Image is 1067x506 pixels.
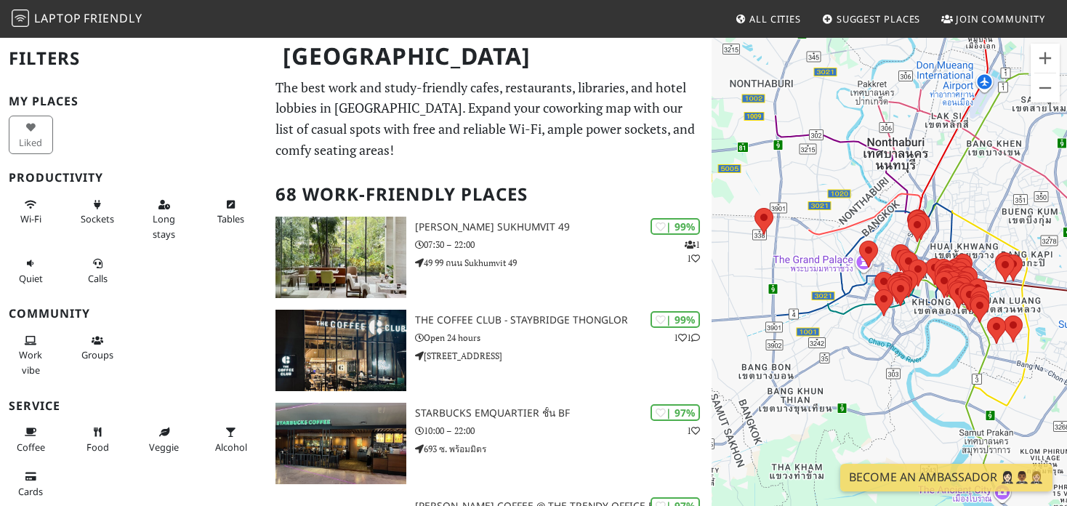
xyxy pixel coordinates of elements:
[34,10,81,26] span: Laptop
[9,399,258,413] h3: Service
[209,420,253,459] button: Alcohol
[275,172,703,217] h2: 68 Work-Friendly Places
[19,272,43,285] span: Quiet
[729,6,807,32] a: All Cities
[816,6,927,32] a: Suggest Places
[837,12,921,25] span: Suggest Places
[153,212,175,240] span: Long stays
[76,193,120,231] button: Sockets
[415,331,712,345] p: Open 24 hours
[12,7,142,32] a: LaptopFriendly LaptopFriendly
[149,441,179,454] span: Veggie
[142,420,187,459] button: Veggie
[215,441,247,454] span: Alcohol
[651,311,700,328] div: | 99%
[81,212,114,225] span: Power sockets
[415,442,712,456] p: 693 ซ. พร้อมมิตร
[9,307,258,321] h3: Community
[142,193,187,246] button: Long stays
[12,9,29,27] img: LaptopFriendly
[674,331,700,345] p: 1 1
[267,217,712,298] a: Kay’s Sukhumvit 49 | 99% 11 [PERSON_NAME] Sukhumvit 49 07:30 – 22:00 49 99 ถนน Sukhumvit 49
[9,329,53,382] button: Work vibe
[1031,73,1060,103] button: Zoom out
[275,217,406,298] img: Kay’s Sukhumvit 49
[651,218,700,235] div: | 99%
[76,329,120,367] button: Groups
[275,77,703,161] p: The best work and study-friendly cafes, restaurants, libraries, and hotel lobbies in [GEOGRAPHIC_...
[86,441,109,454] span: Food
[956,12,1045,25] span: Join Community
[267,310,712,391] a: THE COFFEE CLUB - Staybridge Thonglor | 99% 11 THE COFFEE CLUB - Staybridge Thonglor Open 24 hour...
[209,193,253,231] button: Tables
[88,272,108,285] span: Video/audio calls
[9,252,53,290] button: Quiet
[415,314,712,326] h3: THE COFFEE CLUB - Staybridge Thonglor
[415,256,712,270] p: 49 99 ถนน Sukhumvit 49
[685,238,700,265] p: 1 1
[9,193,53,231] button: Wi-Fi
[9,95,258,108] h3: My Places
[9,36,258,81] h2: Filters
[76,252,120,290] button: Calls
[749,12,801,25] span: All Cities
[415,221,712,233] h3: [PERSON_NAME] Sukhumvit 49
[651,404,700,421] div: | 97%
[415,407,712,419] h3: Starbucks EmQuartier ชั้น BF
[20,212,41,225] span: Stable Wi-Fi
[275,310,406,391] img: THE COFFEE CLUB - Staybridge Thonglor
[415,424,712,438] p: 10:00 – 22:00
[81,348,113,361] span: Group tables
[217,212,244,225] span: Work-friendly tables
[271,36,709,76] h1: [GEOGRAPHIC_DATA]
[9,420,53,459] button: Coffee
[17,441,45,454] span: Coffee
[267,403,712,484] a: Starbucks EmQuartier ชั้น BF | 97% 1 Starbucks EmQuartier ชั้น BF 10:00 – 22:00 693 ซ. พร้อมมิตร
[84,10,142,26] span: Friendly
[415,238,712,252] p: 07:30 – 22:00
[19,348,42,376] span: People working
[415,349,712,363] p: [STREET_ADDRESS]
[935,6,1051,32] a: Join Community
[9,465,53,503] button: Cards
[18,485,43,498] span: Credit cards
[840,464,1052,491] a: Become an Ambassador 🤵🏻‍♀️🤵🏾‍♂️🤵🏼‍♀️
[76,420,120,459] button: Food
[275,403,406,484] img: Starbucks EmQuartier ชั้น BF
[687,424,700,438] p: 1
[9,171,258,185] h3: Productivity
[1031,44,1060,73] button: Zoom in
